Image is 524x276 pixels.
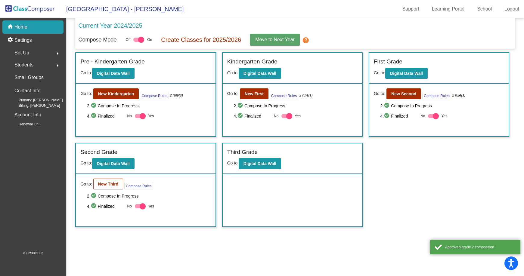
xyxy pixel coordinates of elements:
a: Support [398,4,424,14]
mat-icon: check_circle [384,102,391,109]
b: Digital Data Wall [97,71,130,76]
i: 2 rule(s) [170,93,183,98]
a: Logout [500,4,524,14]
label: First Grade [374,57,402,66]
b: Digital Data Wall [390,71,423,76]
span: Yes [295,112,301,120]
span: 4. Finalized [380,112,417,120]
p: Settings [14,37,32,44]
b: Digital Data Wall [243,161,276,166]
mat-icon: check_circle [91,102,98,109]
label: Third Grade [227,148,258,157]
mat-icon: check_circle [91,192,98,200]
b: New First [245,91,264,96]
span: 4. Finalized [87,112,124,120]
span: Go to: [227,90,239,97]
div: Approved grade 2 composition [445,244,516,250]
mat-icon: help [302,37,309,44]
span: No [127,204,132,209]
span: Go to: [80,70,92,75]
span: 4. Finalized [87,203,124,210]
span: Off [126,37,131,42]
span: No [420,113,425,119]
mat-icon: settings [7,37,14,44]
p: Compose Mode [78,36,116,44]
a: School [472,4,497,14]
p: Small Groups [14,73,44,82]
mat-icon: home [7,23,14,31]
p: Home [14,23,27,31]
p: Current Year 2024/2025 [78,21,142,30]
span: Go to: [80,90,92,97]
button: New Second [386,88,421,99]
span: Set Up [14,49,29,57]
b: New Second [391,91,416,96]
mat-icon: check_circle [384,112,391,120]
p: Contact Info [14,87,40,95]
span: Go to: [227,70,239,75]
button: Digital Data Wall [385,68,428,79]
span: Renewal On: [9,121,39,127]
span: 2. Compose In Progress [87,102,211,109]
span: 2. Compose In Progress [87,192,211,200]
span: Go to: [374,90,385,97]
span: 2. Compose In Progress [380,102,504,109]
b: New Kindergarten [98,91,134,96]
mat-icon: check_circle [91,112,98,120]
button: New Kindergarten [93,88,139,99]
label: Pre - Kindergarten Grade [80,57,144,66]
button: New Third [93,179,123,189]
span: 2. Compose In Progress [234,102,358,109]
button: Compose Rules [270,92,298,99]
mat-icon: arrow_right [54,50,61,57]
button: Compose Rules [124,182,153,189]
i: 2 rule(s) [452,93,465,98]
b: Digital Data Wall [243,71,276,76]
span: 4. Finalized [234,112,271,120]
span: [GEOGRAPHIC_DATA] - [PERSON_NAME] [60,4,184,14]
span: Students [14,61,33,69]
p: Create Classes for 2025/2026 [161,35,241,44]
span: Yes [441,112,447,120]
span: On [147,37,152,42]
button: Digital Data Wall [239,158,281,169]
span: Yes [148,112,154,120]
button: Compose Rules [422,92,451,99]
span: No [127,113,132,119]
span: Yes [148,203,154,210]
button: Digital Data Wall [92,158,135,169]
mat-icon: arrow_right [54,62,61,69]
button: Move to Next Year [250,34,300,46]
span: Go to: [80,161,92,165]
button: Digital Data Wall [239,68,281,79]
mat-icon: check_circle [237,102,244,109]
mat-icon: check_circle [91,203,98,210]
span: No [274,113,278,119]
span: Move to Next Year [255,37,295,42]
span: Go to: [227,161,239,165]
a: Learning Portal [427,4,470,14]
button: Compose Rules [140,92,169,99]
label: Second Grade [80,148,117,157]
mat-icon: check_circle [237,112,244,120]
span: Primary: [PERSON_NAME] [9,97,63,103]
button: New First [240,88,268,99]
span: Go to: [374,70,385,75]
span: Go to: [80,181,92,187]
span: Billing: [PERSON_NAME] [9,103,60,108]
b: Digital Data Wall [97,161,130,166]
label: Kindergarten Grade [227,57,278,66]
p: Account Info [14,111,41,119]
i: 2 rule(s) [299,93,313,98]
b: New Third [98,182,119,186]
button: Digital Data Wall [92,68,135,79]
